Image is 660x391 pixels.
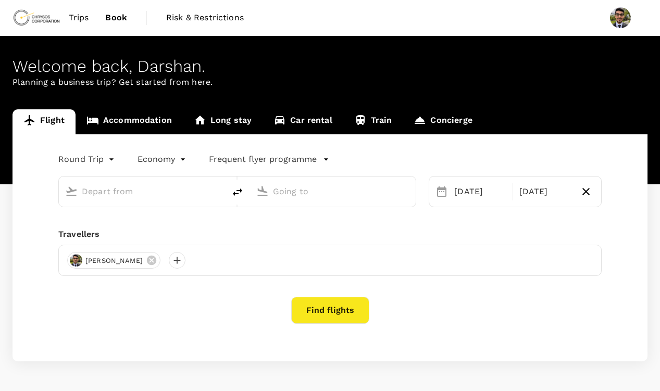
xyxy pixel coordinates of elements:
input: Depart from [82,183,203,199]
a: Accommodation [76,109,183,134]
img: avatar-673d91e4a1763.jpeg [70,254,82,267]
div: Round Trip [58,151,117,168]
div: [DATE] [450,181,510,202]
button: Open [218,190,220,192]
img: Darshan Chauhan [610,7,631,28]
span: [PERSON_NAME] [79,256,149,266]
span: Book [105,11,127,24]
input: Going to [273,183,394,199]
span: Risk & Restrictions [166,11,244,24]
a: Car rental [263,109,343,134]
a: Concierge [403,109,483,134]
p: Planning a business trip? Get started from here. [13,76,647,89]
div: Welcome back , Darshan . [13,57,647,76]
a: Long stay [183,109,263,134]
a: Flight [13,109,76,134]
button: Find flights [291,297,369,324]
div: Travellers [58,228,602,241]
button: Open [408,190,410,192]
button: delete [225,180,250,205]
div: Economy [138,151,188,168]
div: [PERSON_NAME] [67,252,160,269]
button: Frequent flyer programme [209,153,329,166]
p: Frequent flyer programme [209,153,317,166]
div: [DATE] [515,181,575,202]
span: Trips [69,11,89,24]
a: Train [343,109,403,134]
img: Chrysos Corporation [13,6,60,29]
